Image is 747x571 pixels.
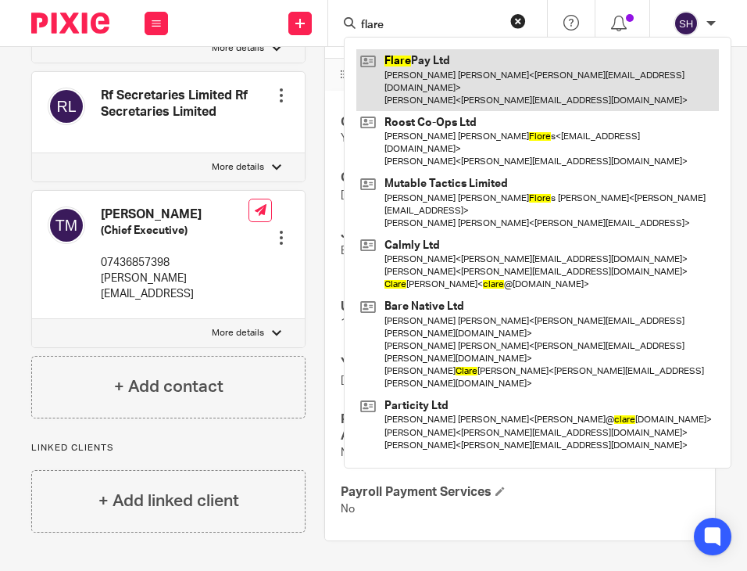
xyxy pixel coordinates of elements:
[31,13,109,34] img: Pixie
[341,318,403,329] span: 1272128965
[341,114,520,131] h4: Ongoing CoSec Client
[341,411,520,445] h4: Payroll Contact Email Address
[341,133,358,144] span: Yes
[114,375,223,399] h4: + Add contact
[101,271,248,303] p: [PERSON_NAME][EMAIL_ADDRESS]
[510,13,526,29] button: Clear
[48,88,85,125] img: svg%3E
[674,11,699,36] img: svg%3E
[101,206,248,223] h4: [PERSON_NAME]
[101,255,248,271] p: 07436857398
[341,484,520,501] h4: Payroll Payment Services
[31,442,306,454] p: Linked clients
[341,226,520,242] h4: Jump Accounting Service
[341,68,520,81] h4: CUSTOM FIELDS
[212,42,264,55] p: More details
[212,327,264,339] p: More details
[341,189,373,200] span: [DATE]
[101,88,273,121] h4: Rf Secretaries Limited Rf Secretaries Limited
[341,246,392,257] span: Basic+VAT
[341,299,520,315] h4: UTR
[359,19,500,33] input: Search
[341,447,359,458] span: N/A
[341,504,355,515] span: No
[101,223,248,239] h5: (Chief Executive)
[341,355,520,372] h4: Year End Date
[48,206,85,244] img: svg%3E
[212,161,264,174] p: More details
[341,170,520,186] h4: Company Incorporated On
[341,375,373,386] span: [DATE]
[98,489,239,513] h4: + Add linked client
